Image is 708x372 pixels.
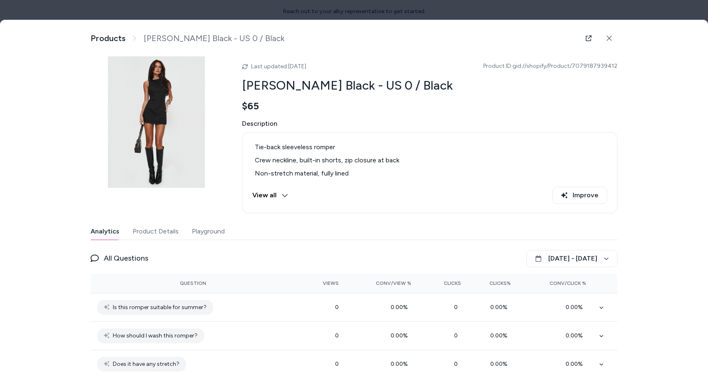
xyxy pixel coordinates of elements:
[113,303,207,312] span: Is this romper suitable for summer?
[454,332,461,339] span: 0
[252,169,607,178] li: Non-stretch material, fully lined
[91,33,126,44] a: Products
[113,331,198,341] span: How should I wash this romper?
[566,304,586,311] span: 0.00 %
[454,304,461,311] span: 0
[251,63,306,70] span: Last updated [DATE]
[104,252,148,264] span: All Questions
[242,100,259,112] span: $65
[180,280,206,287] span: Question
[444,280,461,287] span: Clicks
[550,280,586,287] span: Conv/Click %
[424,277,461,290] button: Clicks
[490,304,511,311] span: 0.00 %
[483,62,617,70] span: Product ID: gid://shopify/Product/7079187939412
[552,187,607,204] button: Improve
[302,277,339,290] button: Views
[489,280,511,287] span: Clicks%
[526,250,617,267] button: [DATE] - [DATE]
[391,360,411,367] span: 0.00 %
[490,360,511,367] span: 0.00 %
[566,360,586,367] span: 0.00 %
[323,280,339,287] span: Views
[391,304,411,311] span: 0.00 %
[376,280,411,287] span: Conv/View %
[335,304,339,311] span: 0
[391,332,411,339] span: 0.00 %
[242,78,617,93] h2: [PERSON_NAME] Black - US 0 / Black
[352,277,412,290] button: Conv/View %
[335,360,339,367] span: 0
[454,360,461,367] span: 0
[180,277,206,290] button: Question
[474,277,511,290] button: Clicks%
[113,359,179,369] span: Does it have any stretch?
[524,277,586,290] button: Conv/Click %
[192,223,225,240] button: Playground
[252,187,288,204] button: View all
[252,142,607,152] li: Tie-back sleeveless romper
[335,332,339,339] span: 0
[91,33,284,44] nav: breadcrumb
[91,56,222,188] img: 0-modelinfo-nat-us2_ce6f9933-e5a9-4884-ae1f-db739f7307c2.jpg
[91,223,119,240] button: Analytics
[566,332,586,339] span: 0.00 %
[242,119,617,129] span: Description
[133,223,179,240] button: Product Details
[490,332,511,339] span: 0.00 %
[144,33,284,44] span: [PERSON_NAME] Black - US 0 / Black
[252,155,607,165] li: Crew neckline, built-in shorts, zip closure at back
